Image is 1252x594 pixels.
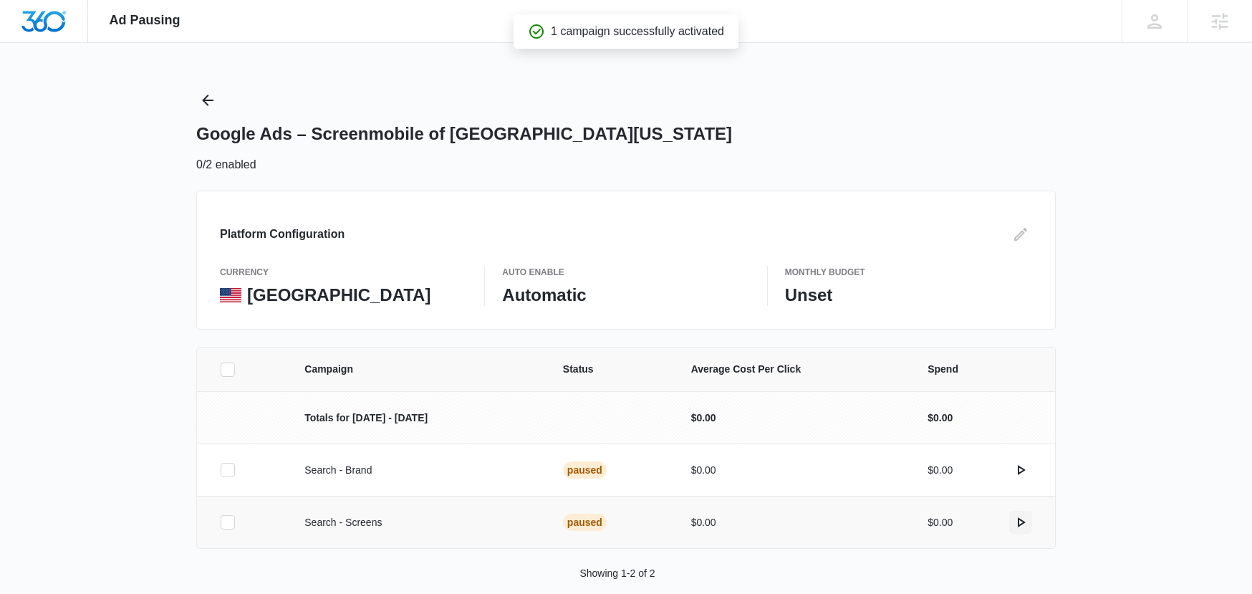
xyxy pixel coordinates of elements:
span: Average Cost Per Click [691,362,894,377]
div: Paused [563,461,607,479]
button: actions.activate [1009,459,1032,482]
p: Monthly Budget [785,266,1032,279]
p: Showing 1-2 of 2 [579,566,655,581]
p: 0/2 enabled [196,156,256,173]
p: Automatic [502,284,749,306]
p: currency [220,266,467,279]
p: $0.00 [928,411,953,426]
span: Ad Pausing [110,13,180,28]
p: Search - Screens [304,515,529,530]
p: $0.00 [691,515,894,530]
div: Paused [563,514,607,531]
p: $0.00 [928,515,953,530]
span: Campaign [304,362,529,377]
p: 1 campaign successfully activated [551,23,724,40]
h3: Platform Configuration [220,226,345,243]
p: $0.00 [691,411,894,426]
p: Totals for [DATE] - [DATE] [304,411,529,426]
p: [GEOGRAPHIC_DATA] [247,284,430,306]
p: $0.00 [928,463,953,478]
span: Spend [928,362,1032,377]
p: Auto Enable [502,266,749,279]
p: $0.00 [691,463,894,478]
button: actions.activate [1009,511,1032,534]
h1: Google Ads – Screenmobile of [GEOGRAPHIC_DATA][US_STATE] [196,123,732,145]
span: Status [563,362,657,377]
p: Unset [785,284,1032,306]
img: United States [220,288,241,302]
button: Edit [1009,223,1032,246]
p: Search - Brand [304,463,529,478]
button: Back [196,89,219,112]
